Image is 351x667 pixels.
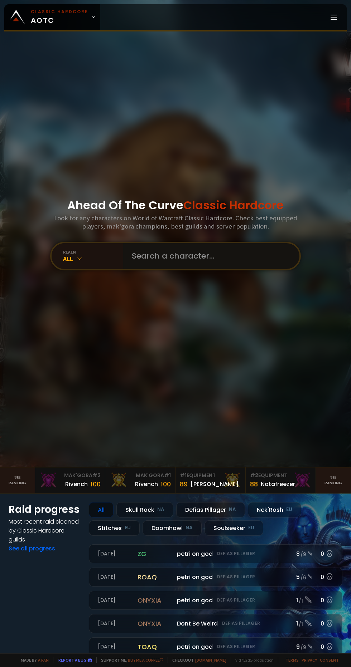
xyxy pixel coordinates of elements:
[164,472,171,479] span: # 1
[180,472,241,479] div: Equipment
[89,502,114,518] div: All
[105,467,175,493] a: Mak'Gora#1Rîvench100
[285,657,299,663] a: Terms
[125,524,131,531] small: EU
[250,472,311,479] div: Equipment
[135,480,158,489] div: Rîvench
[128,243,291,269] input: Search a character...
[248,502,301,518] div: Nek'Rosh
[63,249,123,255] div: realm
[229,506,236,513] small: NA
[320,657,339,663] a: Consent
[4,4,100,30] a: Classic HardcoreAOTC
[31,9,88,26] span: AOTC
[246,467,316,493] a: #2Equipment88Notafreezer
[161,479,171,489] div: 100
[143,520,202,536] div: Doomhowl
[9,517,80,544] h4: Most recent raid cleaned by Classic Hardcore guilds
[91,479,101,489] div: 100
[89,520,140,536] div: Stitches
[175,467,246,493] a: #1Equipment89[PERSON_NAME]
[89,637,342,656] a: [DATE]toaqpetri on godDefias Pillager9 /90
[63,255,123,263] div: All
[96,657,163,663] span: Support me,
[286,506,292,513] small: EU
[89,568,342,587] a: [DATE]roaqpetri on godDefias Pillager5 /60
[205,520,263,536] div: Soulseeker
[168,657,226,663] span: Checkout
[248,524,254,531] small: EU
[31,9,88,15] small: Classic Hardcore
[110,472,171,479] div: Mak'Gora
[53,214,298,230] h3: Look for any characters on World of Warcraft Classic Hardcore. Check best equipped players, mak'g...
[176,502,245,518] div: Defias Pillager
[38,657,49,663] a: a fan
[195,657,226,663] a: [DOMAIN_NAME]
[58,657,86,663] a: Report a bug
[157,506,164,513] small: NA
[302,657,317,663] a: Privacy
[180,472,187,479] span: # 1
[250,472,258,479] span: # 2
[191,480,239,489] div: [PERSON_NAME]
[35,467,105,493] a: Mak'Gora#2Rivench100
[183,197,284,213] span: Classic Hardcore
[116,502,173,518] div: Skull Rock
[89,591,342,610] a: [DATE]onyxiapetri on godDefias Pillager1 /10
[39,472,101,479] div: Mak'Gora
[89,544,342,563] a: [DATE]zgpetri on godDefias Pillager8 /90
[67,197,284,214] h1: Ahead Of The Curve
[316,467,351,493] a: Seeranking
[16,657,49,663] span: Made by
[250,479,258,489] div: 88
[261,480,295,489] div: Notafreezer
[9,544,55,553] a: See all progress
[180,479,188,489] div: 89
[92,472,101,479] span: # 2
[89,614,342,633] a: [DATE]onyxiaDont Be WeirdDefias Pillager1 /10
[65,480,88,489] div: Rivench
[231,657,274,663] span: v. d752d5 - production
[128,657,163,663] a: Buy me a coffee
[186,524,193,531] small: NA
[9,502,80,517] h1: Raid progress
